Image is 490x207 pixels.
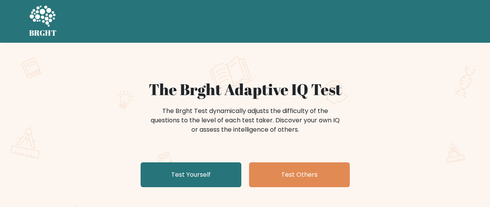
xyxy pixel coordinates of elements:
[56,80,434,99] h1: The Brght Adaptive IQ Test
[29,3,57,40] a: BRGHT
[249,162,350,187] a: Test Others
[29,28,57,38] h5: BRGHT
[141,162,241,187] a: Test Yourself
[148,106,342,134] div: The Brght Test dynamically adjusts the difficulty of the questions to the level of each test take...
